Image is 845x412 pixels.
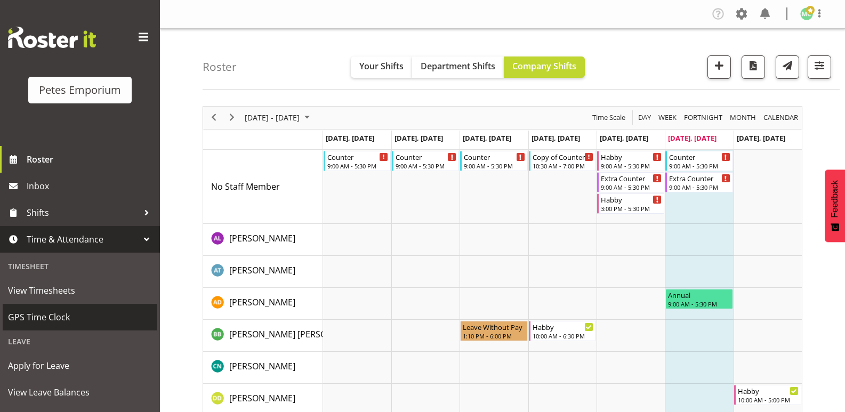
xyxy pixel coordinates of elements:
div: Beena Beena"s event - Leave Without Pay Begin From Wednesday, August 20, 2025 at 1:10:00 PM GMT+1... [460,321,527,341]
div: Extra Counter [669,173,730,183]
button: Your Shifts [351,56,412,78]
td: Alex-Micheal Taniwha resource [203,256,323,288]
button: Previous [207,111,221,124]
div: No Staff Member"s event - Counter Begin From Saturday, August 23, 2025 at 9:00:00 AM GMT+12:00 En... [665,151,733,171]
div: No Staff Member"s event - Counter Begin From Tuesday, August 19, 2025 at 9:00:00 AM GMT+12:00 End... [392,151,459,171]
div: next period [223,107,241,129]
button: Send a list of all shifts for the selected filtered period to all rostered employees. [776,55,799,79]
span: Company Shifts [512,60,576,72]
div: August 18 - 24, 2025 [241,107,316,129]
span: Shifts [27,205,139,221]
span: Your Shifts [359,60,404,72]
span: [DATE], [DATE] [668,133,717,143]
span: Inbox [27,178,155,194]
div: Counter [396,151,456,162]
a: [PERSON_NAME] [229,296,295,309]
div: Counter [669,151,730,162]
div: Counter [464,151,525,162]
span: View Timesheets [8,282,152,298]
span: Roster [27,151,155,167]
div: Copy of Counter Mid Shift [533,151,593,162]
div: Habby [533,321,593,332]
div: 9:00 AM - 5:30 PM [669,183,730,191]
a: View Timesheets [3,277,157,304]
a: View Leave Balances [3,379,157,406]
td: No Staff Member resource [203,150,323,224]
div: Habby [601,151,662,162]
span: Department Shifts [421,60,495,72]
a: [PERSON_NAME] [PERSON_NAME] [229,328,364,341]
button: Next [225,111,239,124]
div: 10:30 AM - 7:00 PM [533,161,593,170]
div: 9:00 AM - 5:30 PM [396,161,456,170]
div: Leave [3,330,157,352]
span: View Leave Balances [8,384,152,400]
span: [DATE] - [DATE] [244,111,301,124]
div: Annual [668,289,730,300]
div: Amelia Denz"s event - Annual Begin From Saturday, August 23, 2025 at 9:00:00 AM GMT+12:00 Ends At... [665,289,733,309]
button: Add a new shift [707,55,731,79]
span: [DATE], [DATE] [600,133,648,143]
span: [PERSON_NAME] [229,264,295,276]
span: [DATE], [DATE] [326,133,374,143]
span: Apply for Leave [8,358,152,374]
span: [DATE], [DATE] [395,133,443,143]
span: Time & Attendance [27,231,139,247]
span: [PERSON_NAME] [229,296,295,308]
div: 9:00 AM - 5:30 PM [327,161,388,170]
div: No Staff Member"s event - Extra Counter Begin From Saturday, August 23, 2025 at 9:00:00 AM GMT+12... [665,172,733,192]
div: 9:00 AM - 5:30 PM [464,161,525,170]
span: Week [657,111,678,124]
div: No Staff Member"s event - Counter Begin From Wednesday, August 20, 2025 at 9:00:00 AM GMT+12:00 E... [460,151,527,171]
div: No Staff Member"s event - Habby Begin From Friday, August 22, 2025 at 9:00:00 AM GMT+12:00 Ends A... [597,151,664,171]
a: [PERSON_NAME] [229,392,295,405]
a: Apply for Leave [3,352,157,379]
div: Extra Counter [601,173,662,183]
span: Feedback [830,180,840,217]
div: Counter [327,151,388,162]
div: 10:00 AM - 5:00 PM [738,395,799,404]
button: Feedback - Show survey [825,169,845,242]
span: [DATE], [DATE] [737,133,785,143]
button: Download a PDF of the roster according to the set date range. [742,55,765,79]
span: Time Scale [591,111,626,124]
div: 1:10 PM - 6:00 PM [463,332,525,340]
td: Abigail Lane resource [203,224,323,256]
div: Leave Without Pay [463,321,525,332]
button: Time Scale [591,111,627,124]
span: [PERSON_NAME] [PERSON_NAME] [229,328,364,340]
div: 9:00 AM - 5:30 PM [601,161,662,170]
button: Timeline Day [637,111,653,124]
a: [PERSON_NAME] [229,232,295,245]
button: Department Shifts [412,56,504,78]
span: GPS Time Clock [8,309,152,325]
span: [DATE], [DATE] [532,133,580,143]
div: Timesheet [3,255,157,277]
button: Filter Shifts [808,55,831,79]
td: Amelia Denz resource [203,288,323,320]
img: Rosterit website logo [8,27,96,48]
span: [DATE], [DATE] [463,133,511,143]
span: calendar [762,111,799,124]
span: [PERSON_NAME] [229,360,295,372]
div: Habby [738,385,799,396]
h4: Roster [203,61,237,73]
td: Christine Neville resource [203,352,323,384]
img: melissa-cowen2635.jpg [800,7,813,20]
span: Fortnight [683,111,723,124]
div: Habby [601,194,662,205]
div: Petes Emporium [39,82,121,98]
div: 9:00 AM - 5:30 PM [669,161,730,170]
span: Month [729,111,757,124]
button: Fortnight [682,111,725,124]
div: 10:00 AM - 6:30 PM [533,332,593,340]
div: Beena Beena"s event - Habby Begin From Thursday, August 21, 2025 at 10:00:00 AM GMT+12:00 Ends At... [529,321,596,341]
a: No Staff Member [211,180,280,193]
span: [PERSON_NAME] [229,232,295,244]
div: previous period [205,107,223,129]
div: No Staff Member"s event - Counter Begin From Monday, August 18, 2025 at 9:00:00 AM GMT+12:00 Ends... [324,151,391,171]
div: 9:00 AM - 5:30 PM [601,183,662,191]
div: No Staff Member"s event - Habby Begin From Friday, August 22, 2025 at 3:00:00 PM GMT+12:00 Ends A... [597,193,664,214]
div: 3:00 PM - 5:30 PM [601,204,662,213]
span: Day [637,111,652,124]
